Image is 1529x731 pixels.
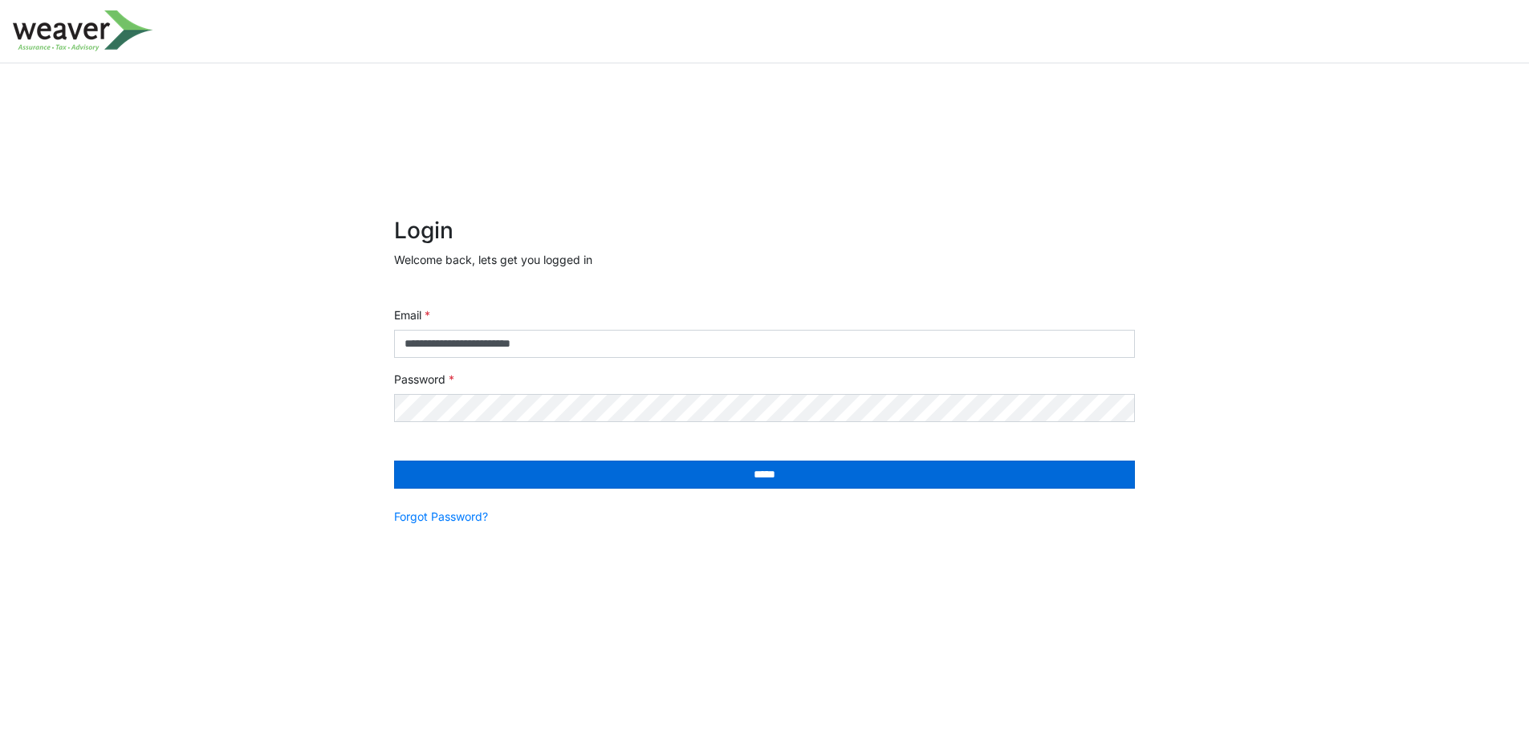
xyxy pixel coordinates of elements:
a: Forgot Password? [394,508,488,525]
label: Password [394,371,454,388]
img: spp logo [13,10,153,51]
p: Welcome back, lets get you logged in [394,251,1135,268]
label: Email [394,307,430,323]
h2: Login [394,217,1135,245]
